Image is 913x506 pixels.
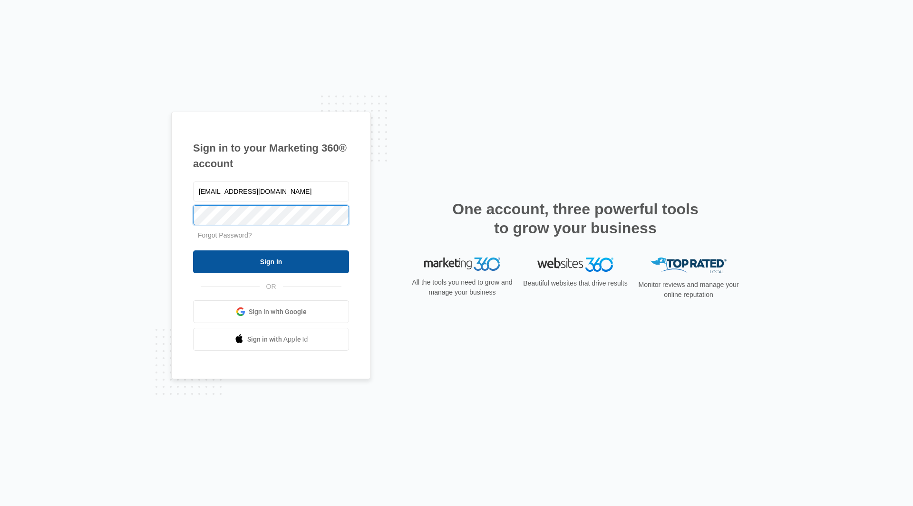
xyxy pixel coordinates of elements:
span: OR [260,282,283,292]
h2: One account, three powerful tools to grow your business [449,200,701,238]
a: Sign in with Apple Id [193,328,349,351]
p: Beautiful websites that drive results [522,278,629,288]
p: All the tools you need to grow and manage your business [409,277,515,297]
input: Email [193,181,349,201]
img: Marketing 360 [424,258,500,271]
h1: Sign in to your Marketing 360® account [193,140,349,172]
span: Sign in with Google [249,307,307,317]
img: Websites 360 [537,258,613,271]
a: Sign in with Google [193,300,349,323]
input: Sign In [193,250,349,273]
img: Top Rated Local [651,258,727,273]
p: Monitor reviews and manage your online reputation [635,280,742,300]
a: Forgot Password? [198,231,252,239]
span: Sign in with Apple Id [247,334,308,344]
